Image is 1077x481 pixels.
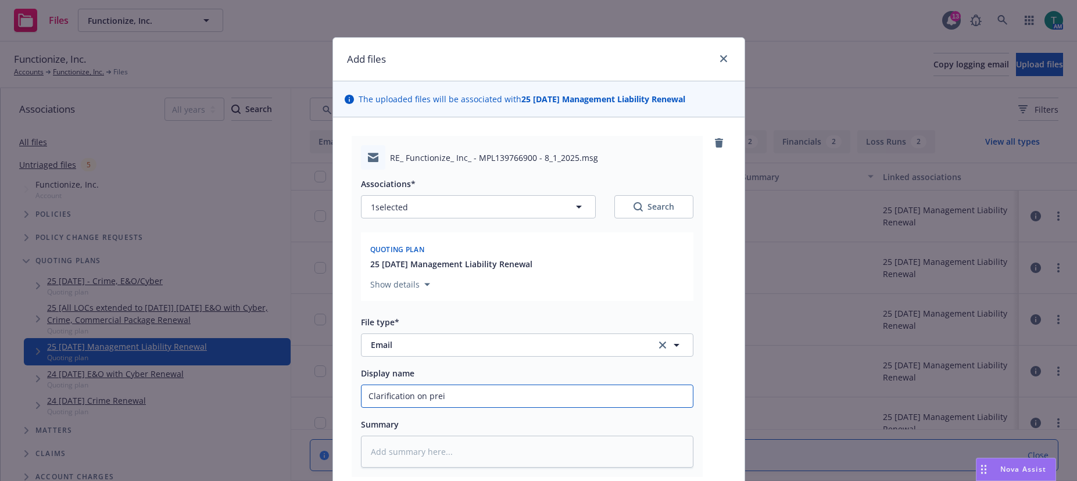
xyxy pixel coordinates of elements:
span: Summary [361,419,399,430]
a: clear selection [656,338,670,352]
a: remove [712,136,726,150]
div: Drag to move [976,458,991,480]
span: Associations* [361,178,416,189]
span: The uploaded files will be associated with [359,93,685,105]
svg: Search [634,202,643,211]
strong: 25 [DATE] Management Liability Renewal [521,94,685,105]
input: Add display name here... [362,385,693,407]
span: Nova Assist [1000,464,1046,474]
button: Emailclear selection [361,333,693,357]
button: 25 [DATE] Management Liability Renewal [370,258,532,270]
span: Display name [361,368,414,379]
span: Email [371,339,640,351]
button: Show details [366,278,435,292]
span: RE_ Functionize_ Inc_ - MPL139766900 - 8_1_2025.msg [390,152,598,164]
div: Search [634,201,674,213]
button: Nova Assist [976,458,1056,481]
span: File type* [361,317,399,328]
span: 1 selected [371,201,408,213]
a: close [717,52,731,66]
span: Quoting plan [370,245,425,254]
button: 1selected [361,195,596,218]
button: SearchSearch [614,195,693,218]
h1: Add files [347,52,386,67]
